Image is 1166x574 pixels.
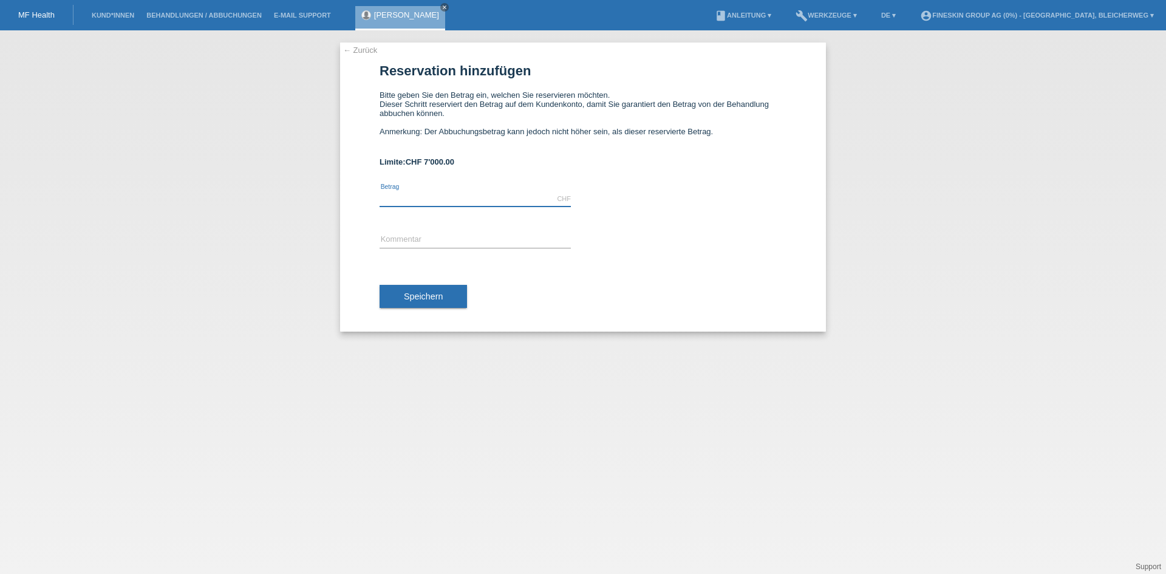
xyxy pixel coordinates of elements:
[440,3,449,12] a: close
[1136,562,1161,571] a: Support
[557,195,571,202] div: CHF
[380,157,454,166] b: Limite:
[404,292,443,301] span: Speichern
[268,12,337,19] a: E-Mail Support
[709,12,777,19] a: bookAnleitung ▾
[343,46,377,55] a: ← Zurück
[715,10,727,22] i: book
[18,10,55,19] a: MF Health
[442,4,448,10] i: close
[380,285,467,308] button: Speichern
[796,10,808,22] i: build
[86,12,140,19] a: Kund*innen
[914,12,1160,19] a: account_circleFineSkin Group AG (0%) - [GEOGRAPHIC_DATA], Bleicherweg ▾
[920,10,932,22] i: account_circle
[875,12,902,19] a: DE ▾
[140,12,268,19] a: Behandlungen / Abbuchungen
[406,157,454,166] span: CHF 7'000.00
[374,10,439,19] a: [PERSON_NAME]
[380,63,786,78] h1: Reservation hinzufügen
[789,12,863,19] a: buildWerkzeuge ▾
[380,91,786,145] div: Bitte geben Sie den Betrag ein, welchen Sie reservieren möchten. Dieser Schritt reserviert den Be...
